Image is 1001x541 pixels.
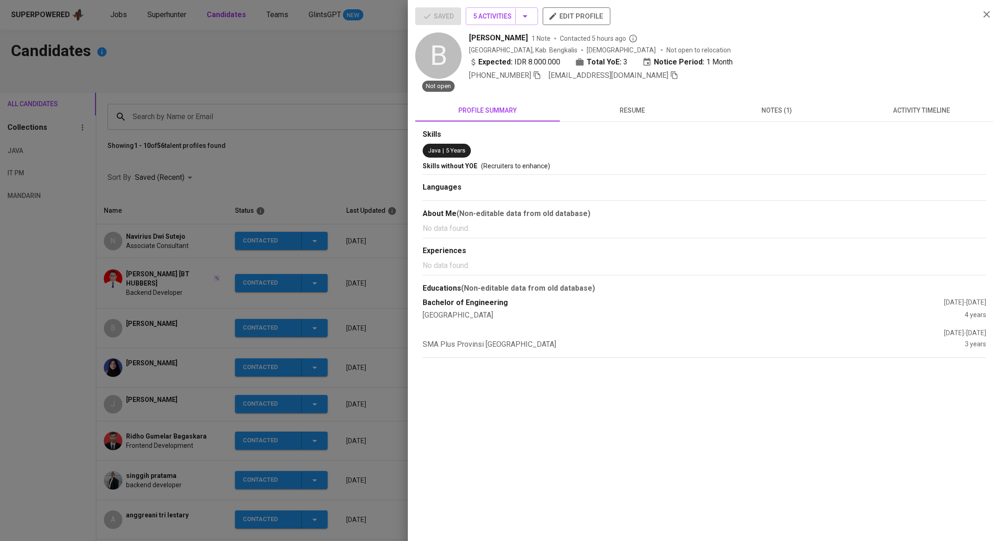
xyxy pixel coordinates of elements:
[855,105,988,116] span: activity timeline
[423,260,986,271] p: No data found.
[423,162,477,170] span: Skills without YOE
[423,339,965,350] div: SMA Plus Provinsi [GEOGRAPHIC_DATA]
[423,129,986,140] div: Skills
[421,105,554,116] span: profile summary
[560,34,638,43] span: Contacted 5 hours ago
[654,57,704,68] b: Notice Period:
[423,208,986,219] div: About Me
[481,162,550,170] span: (Recruiters to enhance)
[415,32,462,79] div: B
[587,57,621,68] b: Total YoE:
[469,32,528,44] span: [PERSON_NAME]
[710,105,843,116] span: notes (1)
[478,57,513,68] b: Expected:
[565,105,699,116] span: resume
[423,310,965,321] div: [GEOGRAPHIC_DATA]
[443,146,444,155] span: |
[623,57,627,68] span: 3
[965,339,986,350] div: 3 years
[944,299,986,306] span: [DATE] - [DATE]
[423,298,944,308] div: Bachelor of Engineering
[666,45,731,55] p: Not open to relocation
[543,7,610,25] button: edit profile
[473,11,531,22] span: 5 Activities
[423,223,986,234] p: No data found.
[456,209,590,218] b: (Non-editable data from old database)
[469,71,531,80] span: [PHONE_NUMBER]
[423,246,986,256] div: Experiences
[549,71,668,80] span: [EMAIL_ADDRESS][DOMAIN_NAME]
[423,182,986,193] div: Languages
[428,147,441,154] span: Java
[587,45,657,55] span: [DEMOGRAPHIC_DATA]
[466,7,538,25] button: 5 Activities
[628,34,638,43] svg: By Batam recruiter
[461,284,595,293] b: (Non-editable data from old database)
[446,147,465,154] span: 5 Years
[532,34,551,43] span: 1 Note
[422,82,455,91] span: Not open
[543,12,610,19] a: edit profile
[550,10,603,22] span: edit profile
[423,283,986,294] div: Educations
[469,57,560,68] div: IDR 8.000.000
[642,57,733,68] div: 1 Month
[944,329,986,337] span: [DATE] - [DATE]
[965,310,986,321] div: 4 years
[469,45,577,55] div: [GEOGRAPHIC_DATA], Kab. Bengkalis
